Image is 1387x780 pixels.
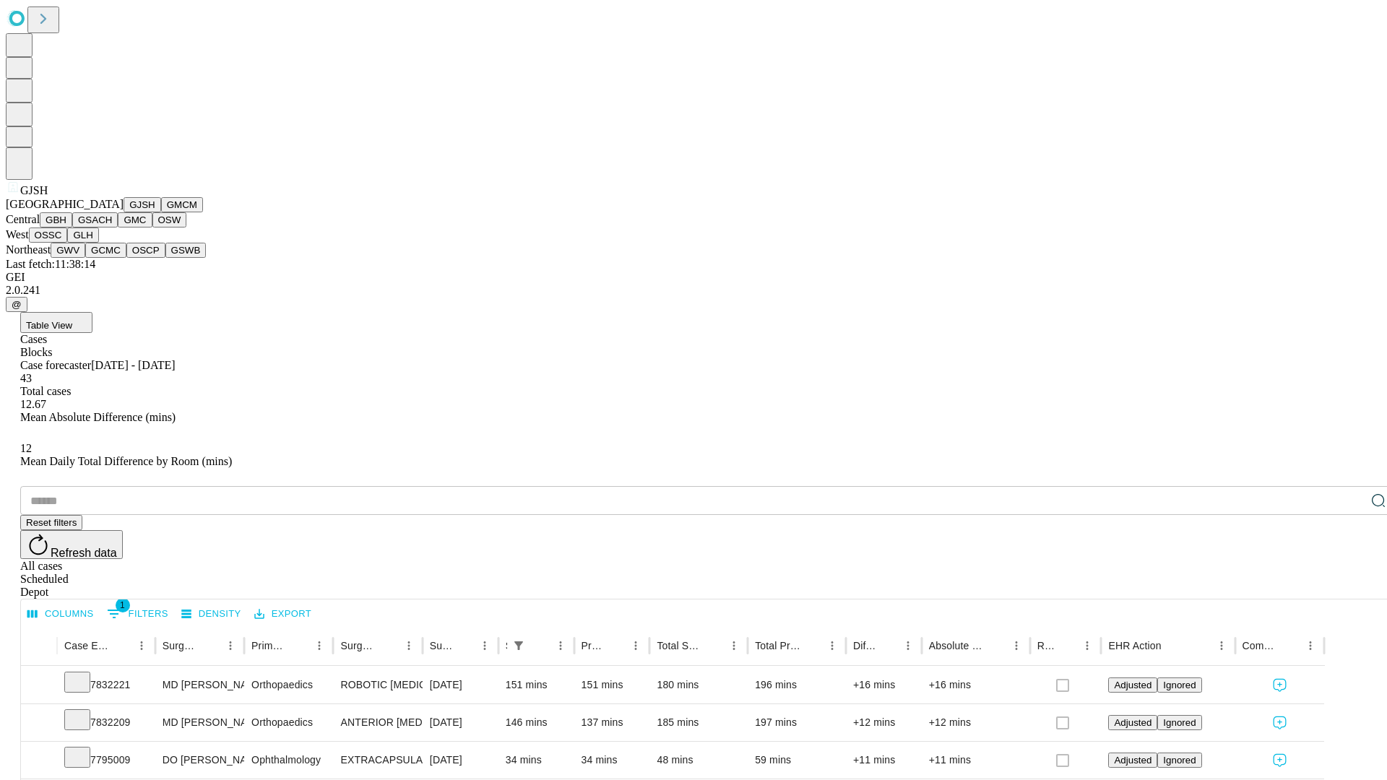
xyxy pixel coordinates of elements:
[582,704,643,741] div: 137 mins
[26,517,77,528] span: Reset filters
[178,603,245,625] button: Density
[724,636,744,656] button: Menu
[116,598,130,612] span: 1
[51,547,117,559] span: Refresh data
[506,667,567,703] div: 151 mins
[131,636,152,656] button: Menu
[126,243,165,258] button: OSCP
[399,636,419,656] button: Menu
[26,320,72,331] span: Table View
[29,227,68,243] button: OSSC
[657,667,740,703] div: 180 mins
[20,184,48,196] span: GJSH
[165,243,207,258] button: GSWB
[1108,715,1157,730] button: Adjusted
[161,197,203,212] button: GMCM
[85,243,126,258] button: GCMC
[506,704,567,741] div: 146 mins
[1300,636,1321,656] button: Menu
[20,411,176,423] span: Mean Absolute Difference (mins)
[802,636,822,656] button: Sort
[1057,636,1077,656] button: Sort
[200,636,220,656] button: Sort
[430,640,453,651] div: Surgery Date
[605,636,626,656] button: Sort
[64,667,148,703] div: 7832221
[64,742,148,779] div: 7795009
[6,271,1381,284] div: GEI
[986,636,1006,656] button: Sort
[91,359,175,371] span: [DATE] - [DATE]
[251,603,315,625] button: Export
[657,640,702,651] div: Total Scheduled Duration
[118,212,152,227] button: GMC
[251,742,326,779] div: Ophthalmology
[251,667,326,703] div: Orthopaedics
[24,603,98,625] button: Select columns
[853,742,915,779] div: +11 mins
[379,636,399,656] button: Sort
[251,704,326,741] div: Orthopaedics
[1114,755,1151,766] span: Adjusted
[582,742,643,779] div: 34 mins
[1077,636,1097,656] button: Menu
[163,640,199,651] div: Surgeon Name
[454,636,475,656] button: Sort
[6,284,1381,297] div: 2.0.241
[1108,753,1157,768] button: Adjusted
[878,636,898,656] button: Sort
[163,667,237,703] div: MD [PERSON_NAME] [PERSON_NAME]
[340,640,376,651] div: Surgery Name
[506,640,507,651] div: Scheduled In Room Duration
[67,227,98,243] button: GLH
[1114,680,1151,690] span: Adjusted
[1163,755,1196,766] span: Ignored
[1157,753,1201,768] button: Ignored
[853,640,876,651] div: Difference
[51,243,85,258] button: GWV
[430,742,491,779] div: [DATE]
[20,359,91,371] span: Case forecaster
[582,640,605,651] div: Predicted In Room Duration
[251,640,288,651] div: Primary Service
[28,673,50,698] button: Expand
[530,636,550,656] button: Sort
[822,636,842,656] button: Menu
[6,243,51,256] span: Northeast
[6,198,124,210] span: [GEOGRAPHIC_DATA]
[1157,677,1201,693] button: Ignored
[289,636,309,656] button: Sort
[6,258,95,270] span: Last fetch: 11:38:14
[853,667,915,703] div: +16 mins
[929,640,985,651] div: Absolute Difference
[64,704,148,741] div: 7832209
[64,640,110,651] div: Case Epic Id
[20,455,232,467] span: Mean Daily Total Difference by Room (mins)
[1108,677,1157,693] button: Adjusted
[163,704,237,741] div: MD [PERSON_NAME] [PERSON_NAME]
[40,212,72,227] button: GBH
[340,704,415,741] div: ANTERIOR [MEDICAL_DATA] TOTAL HIP
[1163,680,1196,690] span: Ignored
[657,742,740,779] div: 48 mins
[1243,640,1279,651] div: Comments
[1037,640,1056,651] div: Resolved in EHR
[582,667,643,703] div: 151 mins
[28,748,50,773] button: Expand
[6,297,27,312] button: @
[1157,715,1201,730] button: Ignored
[72,212,118,227] button: GSACH
[898,636,918,656] button: Menu
[124,197,161,212] button: GJSH
[755,742,839,779] div: 59 mins
[929,667,1023,703] div: +16 mins
[1211,636,1232,656] button: Menu
[550,636,571,656] button: Menu
[20,312,92,333] button: Table View
[20,530,123,559] button: Refresh data
[20,398,46,410] span: 12.67
[28,711,50,736] button: Expand
[20,442,32,454] span: 12
[20,385,71,397] span: Total cases
[475,636,495,656] button: Menu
